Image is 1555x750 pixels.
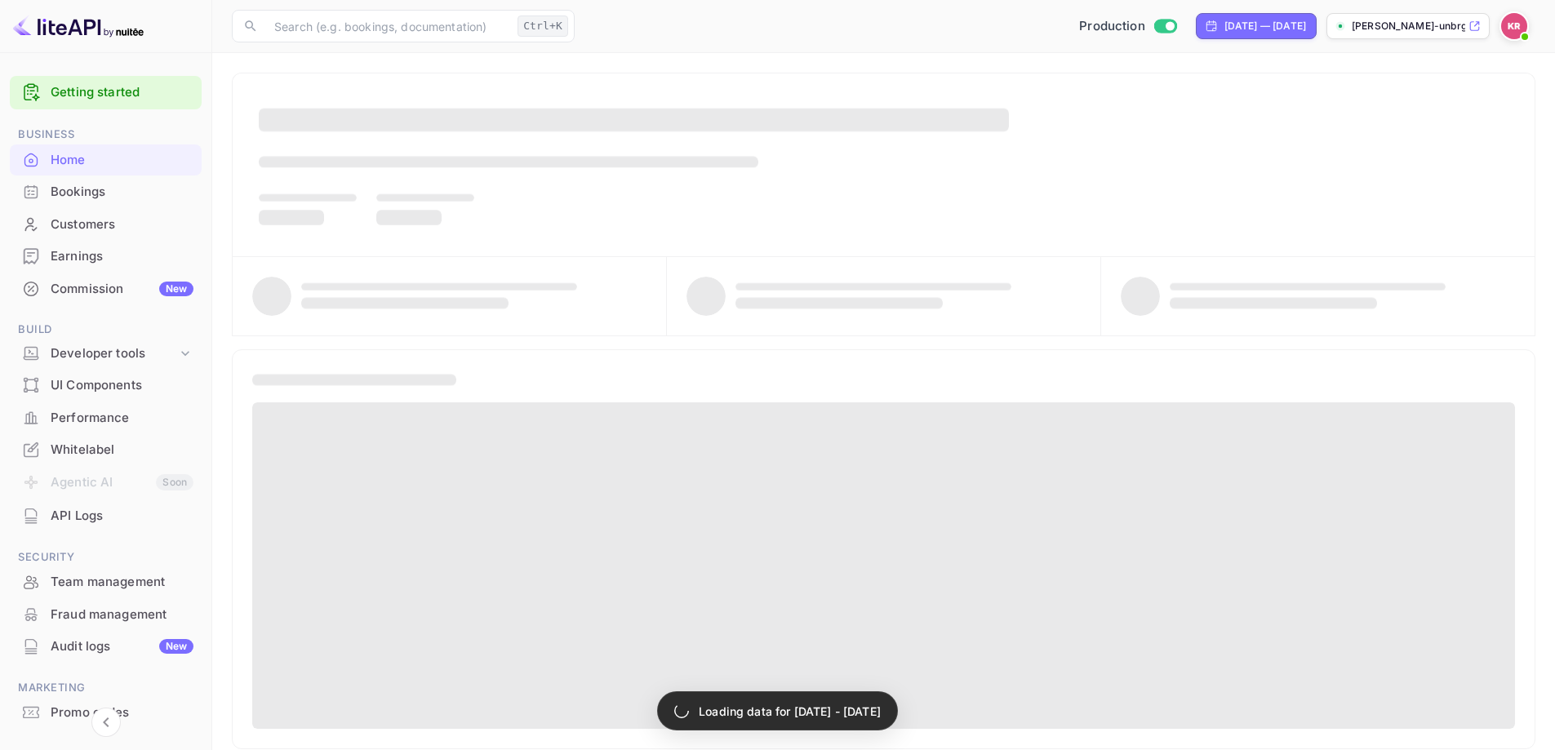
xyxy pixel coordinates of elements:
[10,402,202,433] a: Performance
[1224,19,1306,33] div: [DATE] — [DATE]
[10,370,202,400] a: UI Components
[10,548,202,566] span: Security
[10,321,202,339] span: Build
[518,16,568,37] div: Ctrl+K
[10,599,202,629] a: Fraud management
[10,76,202,109] div: Getting started
[51,247,193,266] div: Earnings
[10,126,202,144] span: Business
[10,500,202,530] a: API Logs
[1073,17,1183,36] div: Switch to Sandbox mode
[51,507,193,526] div: API Logs
[10,339,202,368] div: Developer tools
[10,144,202,176] div: Home
[699,703,881,720] p: Loading data for [DATE] - [DATE]
[10,566,202,597] a: Team management
[13,13,144,39] img: LiteAPI logo
[264,10,511,42] input: Search (e.g. bookings, documentation)
[1501,13,1527,39] img: Kobus Roux
[51,637,193,656] div: Audit logs
[10,370,202,402] div: UI Components
[10,631,202,661] a: Audit logsNew
[10,209,202,241] div: Customers
[51,703,193,722] div: Promo codes
[51,344,177,363] div: Developer tools
[51,215,193,234] div: Customers
[10,241,202,273] div: Earnings
[10,697,202,727] a: Promo codes
[51,441,193,459] div: Whitelabel
[10,697,202,729] div: Promo codes
[159,282,193,296] div: New
[91,708,121,737] button: Collapse navigation
[10,631,202,663] div: Audit logsNew
[10,176,202,208] div: Bookings
[10,209,202,239] a: Customers
[10,176,202,206] a: Bookings
[51,83,193,102] a: Getting started
[159,639,193,654] div: New
[51,183,193,202] div: Bookings
[10,402,202,434] div: Performance
[10,679,202,697] span: Marketing
[10,500,202,532] div: API Logs
[10,434,202,466] div: Whitelabel
[10,566,202,598] div: Team management
[51,376,193,395] div: UI Components
[10,241,202,271] a: Earnings
[10,273,202,304] a: CommissionNew
[51,151,193,170] div: Home
[51,280,193,299] div: Commission
[51,409,193,428] div: Performance
[1352,19,1465,33] p: [PERSON_NAME]-unbrg.[PERSON_NAME]...
[51,573,193,592] div: Team management
[10,144,202,175] a: Home
[10,434,202,464] a: Whitelabel
[51,606,193,624] div: Fraud management
[10,273,202,305] div: CommissionNew
[1079,17,1145,36] span: Production
[10,599,202,631] div: Fraud management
